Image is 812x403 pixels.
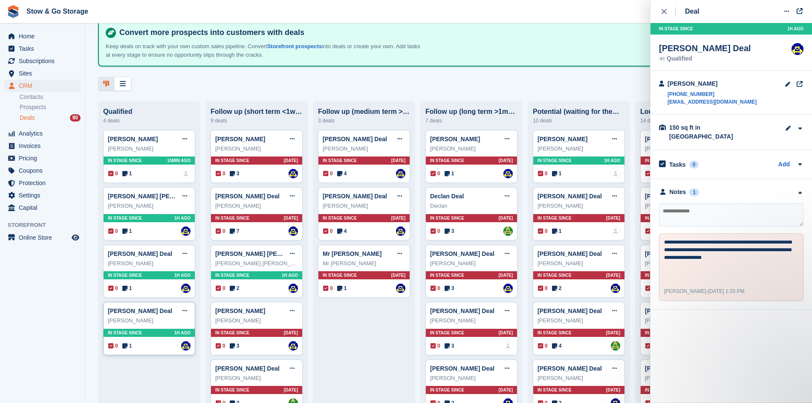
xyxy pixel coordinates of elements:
[669,123,754,141] div: 150 sq ft in [GEOGRAPHIC_DATA]
[537,250,602,257] a: [PERSON_NAME] Deal
[108,157,142,164] span: In stage since
[792,43,803,55] a: Rob Good-Stephenson
[538,170,548,177] span: 0
[323,202,405,210] div: [PERSON_NAME]
[323,136,387,142] a: [PERSON_NAME] Deal
[70,114,81,122] div: 90
[337,227,347,235] span: 4
[181,169,191,178] a: deal-assignee-blank
[215,387,249,393] span: In stage since
[708,288,745,294] span: [DATE] 1:20 PM
[640,116,732,126] div: 14 deals
[181,284,191,293] a: Rob Good-Stephenson
[108,307,172,314] a: [PERSON_NAME] Deal
[289,284,298,293] a: Rob Good-Stephenson
[430,145,513,153] div: [PERSON_NAME]
[689,161,699,168] div: 0
[431,170,440,177] span: 0
[645,307,709,314] a: [PERSON_NAME] Deal
[669,161,686,168] h2: Tasks
[668,98,757,106] a: [EMAIL_ADDRESS][DOMAIN_NAME]
[552,284,562,292] span: 2
[19,165,70,177] span: Coupons
[20,93,81,101] a: Contacts
[391,272,405,278] span: [DATE]
[537,374,620,383] div: [PERSON_NAME]
[431,342,440,350] span: 0
[4,165,81,177] a: menu
[445,284,454,292] span: 3
[430,259,513,268] div: [PERSON_NAME]
[645,342,655,350] span: 0
[19,67,70,79] span: Sites
[8,221,85,229] span: Storefront
[611,226,620,236] img: deal-assignee-blank
[4,232,81,244] a: menu
[108,136,158,142] a: [PERSON_NAME]
[645,250,709,257] a: [PERSON_NAME] Deal
[122,227,132,235] span: 1
[216,170,225,177] span: 0
[537,272,572,278] span: In stage since
[215,374,298,383] div: [PERSON_NAME]
[645,202,728,210] div: [PERSON_NAME]
[284,215,298,221] span: [DATE]
[537,330,572,336] span: In stage since
[606,215,620,221] span: [DATE]
[215,316,298,325] div: [PERSON_NAME]
[174,330,191,336] span: 1H AGO
[289,169,298,178] a: Rob Good-Stephenson
[645,284,655,292] span: 0
[108,215,142,221] span: In stage since
[70,232,81,243] a: Preview store
[20,103,46,111] span: Prospects
[537,215,572,221] span: In stage since
[108,272,142,278] span: In stage since
[323,145,405,153] div: [PERSON_NAME]
[216,227,225,235] span: 0
[503,226,513,236] img: Alex Taylor
[503,341,513,351] a: deal-assignee-blank
[174,272,191,278] span: 1H AGO
[396,169,405,178] img: Rob Good-Stephenson
[611,341,620,351] img: Alex Taylor
[4,189,81,201] a: menu
[211,108,303,116] div: Follow up (short term <1week)
[499,387,513,393] span: [DATE]
[645,316,728,325] div: [PERSON_NAME]
[430,157,464,164] span: In stage since
[323,157,357,164] span: In stage since
[611,284,620,293] a: Rob Good-Stephenson
[19,80,70,92] span: CRM
[215,259,298,268] div: [PERSON_NAME] [PERSON_NAME]
[215,365,280,372] a: [PERSON_NAME] Deal
[503,169,513,178] a: Rob Good-Stephenson
[122,284,132,292] span: 1
[323,259,405,268] div: Mr [PERSON_NAME]
[337,284,347,292] span: 1
[606,330,620,336] span: [DATE]
[103,116,195,126] div: 4 deals
[230,227,240,235] span: 7
[537,157,572,164] span: In stage since
[108,284,118,292] span: 0
[4,177,81,189] a: menu
[108,145,191,153] div: [PERSON_NAME]
[20,114,35,122] span: Deals
[645,365,714,372] a: [PERSON_NAME] s Deal
[611,169,620,178] img: deal-assignee-blank
[645,374,728,383] div: [PERSON_NAME] s
[7,5,20,18] img: stora-icon-8386f47178a22dfd0bd8f6a31ec36ba5ce8667c1dd55bd0f319d3a0aa187defe.svg
[640,108,732,116] div: Louth
[284,387,298,393] span: [DATE]
[552,342,562,350] span: 4
[4,140,81,152] a: menu
[167,157,191,164] span: 15MIN AGO
[664,288,706,294] span: [PERSON_NAME]
[604,157,620,164] span: 1H AGO
[174,215,191,221] span: 1H AGO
